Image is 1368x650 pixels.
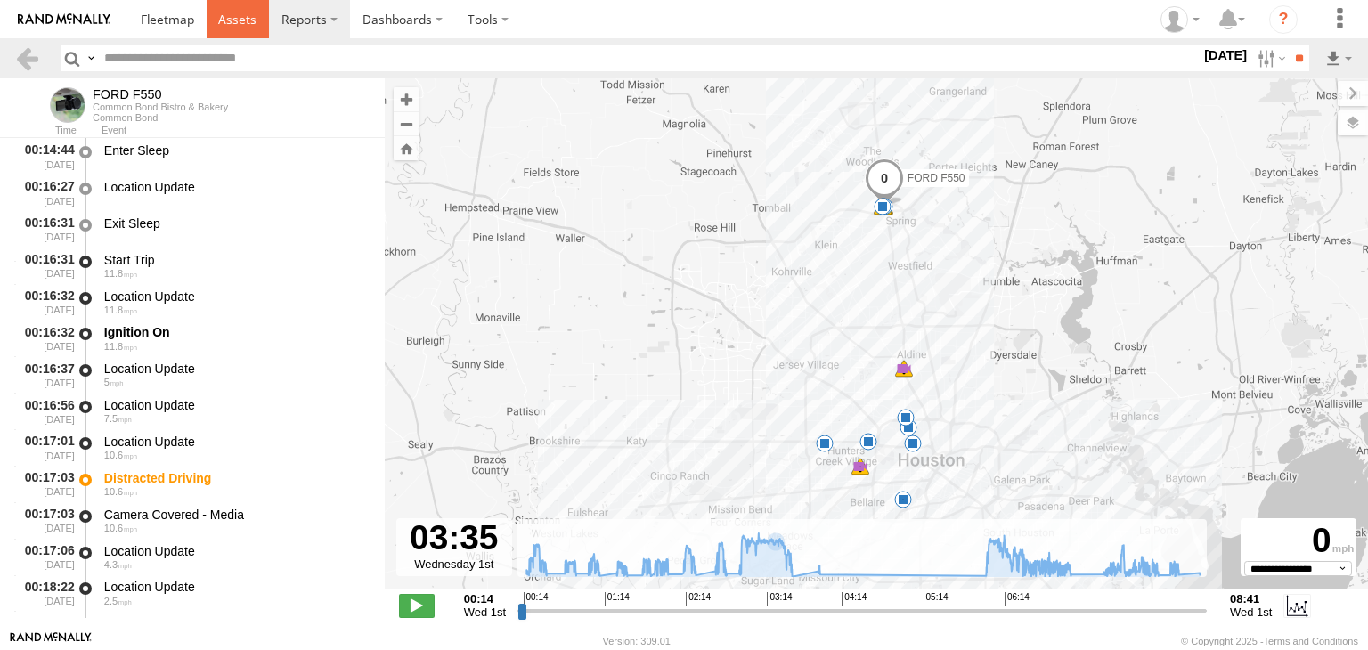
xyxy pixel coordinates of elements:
a: Visit our Website [10,632,92,650]
span: 03:14 [767,592,792,606]
div: FORD F550 - View Asset History [93,87,228,102]
div: Common Bond [93,112,228,123]
label: Search Filter Options [1250,45,1289,71]
div: Time [14,126,77,135]
span: FORD F550 [908,172,965,184]
label: Play/Stop [399,594,435,617]
div: Location Update [104,397,368,413]
div: Enter Sleep [104,142,368,158]
span: 4.3 [104,559,132,570]
label: [DATE] [1201,45,1250,65]
label: Export results as... [1323,45,1354,71]
img: rand-logo.svg [18,13,110,26]
div: 00:16:31 [DATE] [14,213,77,246]
div: Distracted Driving [104,470,368,486]
div: Location Update [104,361,368,377]
span: 7.5 [104,413,132,424]
a: Terms and Conditions [1264,636,1358,646]
div: 00:16:32 [DATE] [14,286,77,319]
button: Zoom Home [394,136,419,160]
div: 00:17:03 [DATE] [14,467,77,500]
span: 01:14 [605,592,630,606]
div: © Copyright 2025 - [1181,636,1358,646]
div: 00:16:56 [DATE] [14,394,77,427]
div: Common Bond Bistro & Bakery [93,102,228,112]
div: Camera Covered - Media [104,507,368,523]
div: Location Update [104,543,368,559]
span: 00:14 [524,592,549,606]
div: Start Trip [104,252,368,268]
i: ? [1269,5,1298,34]
div: Location Update [104,434,368,450]
span: 05:14 [924,592,949,606]
div: 00:16:27 [DATE] [14,176,77,209]
button: Zoom out [394,111,419,136]
div: 00:14:44 [DATE] [14,140,77,173]
strong: 00:14 [464,592,506,605]
div: 00:17:01 [DATE] [14,431,77,464]
span: 11.8 [104,305,137,315]
strong: 08:41 [1230,592,1272,605]
span: 5 [104,377,124,387]
div: 00:17:03 [DATE] [14,504,77,537]
button: Zoom in [394,87,419,111]
div: 00:16:31 [DATE] [14,249,77,282]
div: Ignition On [104,324,368,340]
span: Wed 1st Oct 2025 [464,605,506,619]
span: 04:14 [842,592,867,606]
span: 10.6 [104,523,137,533]
div: Location Update [104,615,368,631]
div: 0 [1243,521,1354,561]
span: 11.8 [104,341,137,352]
div: Location Update [104,179,368,195]
span: 11.8 [104,268,137,279]
span: 02:14 [686,592,711,606]
div: 00:18:27 [DATE] [14,613,77,646]
label: Search Query [84,45,98,71]
a: Back to previous Page [14,45,40,71]
div: 00:18:22 [DATE] [14,577,77,610]
span: Wed 1st Oct 2025 [1230,605,1272,619]
span: 10.6 [104,450,137,460]
div: Location Update [104,288,368,305]
div: Version: 309.01 [603,636,671,646]
div: Sonny Corpus [1154,6,1206,33]
span: 10.6 [104,486,137,497]
div: 00:16:37 [DATE] [14,358,77,391]
div: Location Update [104,579,368,595]
div: 5 [894,491,912,508]
div: 9 [851,458,869,475]
span: 06:14 [1005,592,1030,606]
div: 00:16:32 [DATE] [14,322,77,355]
div: Exit Sleep [104,215,368,232]
div: 00:17:06 [DATE] [14,540,77,573]
div: Event [102,126,385,135]
span: 2.5 [104,596,132,606]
